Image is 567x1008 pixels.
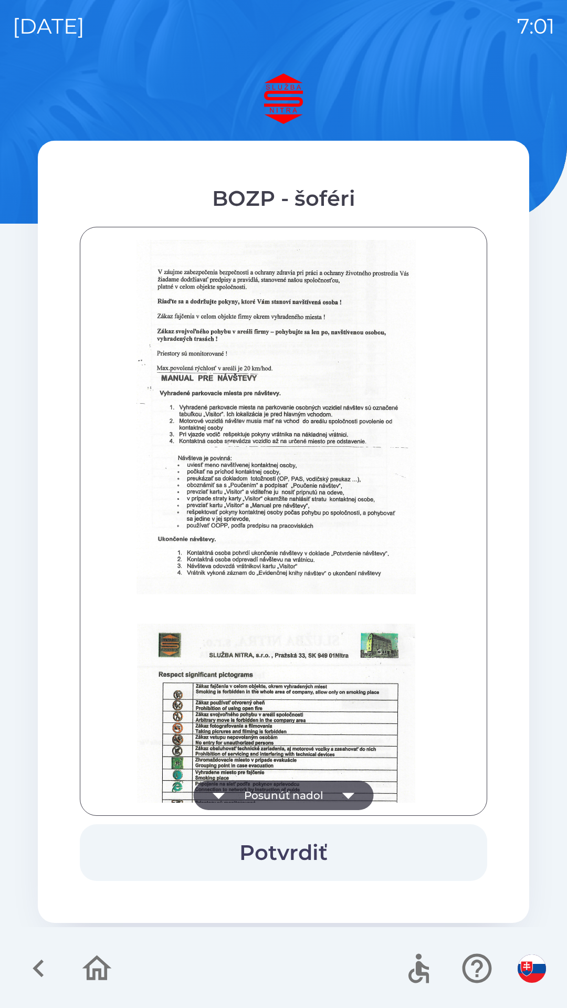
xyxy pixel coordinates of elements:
[517,10,554,42] p: 7:01
[38,73,529,124] img: Logo
[13,10,85,42] p: [DATE]
[518,954,546,983] img: sk flag
[80,183,487,214] div: BOZP - šoféri
[80,824,487,881] button: Potvrdiť
[194,781,374,810] button: Posunúť nadol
